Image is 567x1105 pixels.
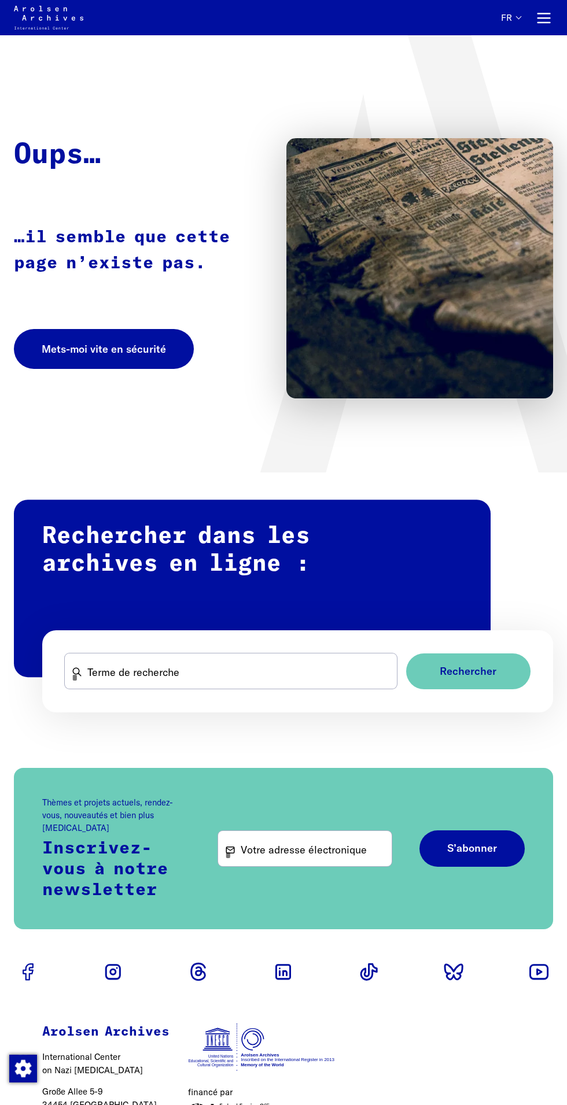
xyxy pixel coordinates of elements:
span: Mets-moi vite en sécurité [42,341,166,357]
p: …il semble que cette page n’existe pas. [14,224,263,276]
a: Aller au profil Threads [184,958,212,986]
strong: Arolsen Archives [42,1026,170,1039]
a: Mets-moi vite en sécurité [14,329,194,369]
p: Thèmes et projets actuels, rendez-vous, nouveautés et bien plus [MEDICAL_DATA] [42,796,190,834]
button: S’abonner [419,830,525,867]
p: International Center on Nazi [MEDICAL_DATA] [42,1051,170,1077]
nav: Principal [501,6,553,29]
a: Aller au profil Youtube [525,958,553,986]
span: S’abonner [447,842,497,855]
img: Modification du consentement [9,1055,37,1082]
p: Inscrivez-vous à notre newsletter [42,838,190,901]
a: Aller au profil Facebook [14,958,42,986]
a: Aller au profil Instagram [99,958,127,986]
figcaption: financé par [188,1086,336,1099]
h1: Oups… [14,138,101,172]
button: Français, sélection de la langue [501,13,521,34]
a: Aller au profil Bluesky [440,958,468,986]
h2: Rechercher dans les archives en ligne : [14,500,491,677]
a: Aller au profil Tiktok [355,958,383,986]
span: Rechercher [440,666,496,678]
a: Aller au profil Linkedin [269,958,297,986]
button: Rechercher [406,653,531,690]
